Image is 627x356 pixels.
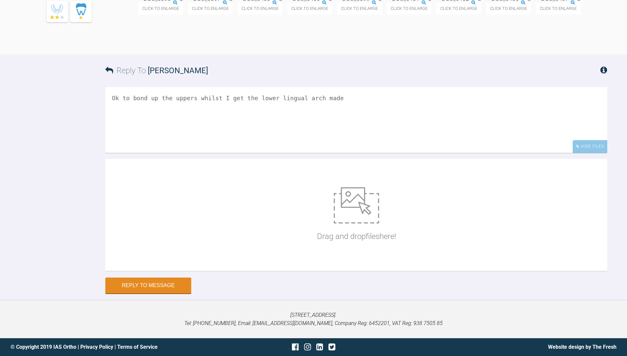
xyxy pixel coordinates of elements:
span: Click to enlarge [238,3,282,14]
h3: Reply To [105,64,208,77]
span: Click to enlarge [337,3,382,14]
a: Privacy Policy [80,344,113,350]
span: Click to enlarge [287,3,332,14]
p: [STREET_ADDRESS]. Tel: [PHONE_NUMBER], Email: [EMAIL_ADDRESS][DOMAIN_NAME], Company Reg: 6452201,... [11,311,616,328]
span: Click to enlarge [436,3,481,14]
textarea: Ok to bond up the uppers whilst I get the lower lingual arch made [105,87,607,153]
span: Click to enlarge [188,3,233,14]
button: Reply to Message [105,278,191,293]
span: Click to enlarge [536,3,581,14]
span: Click to enlarge [387,3,431,14]
div: © Copyright 2019 IAS Ortho | | [11,343,213,351]
a: Terms of Service [117,344,158,350]
span: Click to enlarge [486,3,531,14]
div: Hide Files [573,140,607,153]
a: Website design by The Fresh [548,344,616,350]
p: Drag and drop files here! [317,230,396,243]
span: Click to enlarge [138,3,183,14]
span: [PERSON_NAME] [148,66,208,75]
